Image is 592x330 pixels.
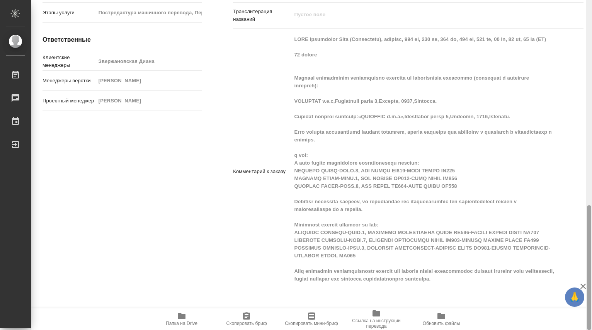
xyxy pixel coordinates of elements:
[409,308,474,330] button: Обновить файлы
[565,287,584,307] button: 🙏
[233,168,291,175] p: Комментарий к заказу
[96,95,202,106] input: Пустое поле
[166,321,197,326] span: Папка на Drive
[233,8,291,23] p: Транслитерация названий
[226,321,267,326] span: Скопировать бриф
[279,308,344,330] button: Скопировать мини-бриф
[423,321,460,326] span: Обновить файлы
[96,75,202,86] input: Пустое поле
[214,308,279,330] button: Скопировать бриф
[349,318,404,329] span: Ссылка на инструкции перевода
[43,77,96,85] p: Менеджеры верстки
[568,289,581,305] span: 🙏
[43,35,202,44] h4: Ответственные
[291,33,554,309] textarea: LORE Ipsumdolor Sita (Consectetu), adipisc, 994 el, 230 se, 364 do, 494 ei, 521 te, 00 in, 82 ut,...
[285,321,338,326] span: Скопировать мини-бриф
[43,54,96,69] p: Клиентские менеджеры
[96,56,202,67] input: Пустое поле
[43,9,96,17] p: Этапы услуги
[43,97,96,105] p: Проектный менеджер
[96,7,202,18] input: Пустое поле
[344,308,409,330] button: Ссылка на инструкции перевода
[149,308,214,330] button: Папка на Drive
